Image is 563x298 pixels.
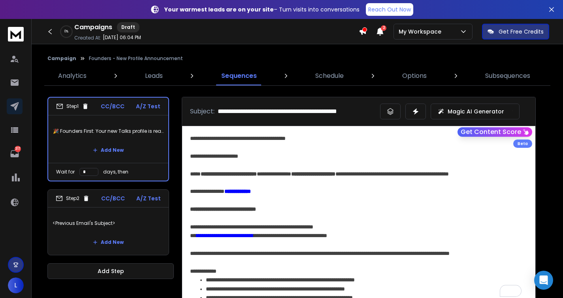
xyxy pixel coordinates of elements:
[145,71,163,81] p: Leads
[56,195,90,202] div: Step 2
[15,146,21,152] p: 317
[8,277,24,293] button: L
[53,66,91,85] a: Analytics
[8,27,24,41] img: logo
[315,71,344,81] p: Schedule
[101,194,125,202] p: CC/BCC
[221,71,257,81] p: Sequences
[311,66,348,85] a: Schedule
[103,169,128,175] p: days, then
[7,146,23,162] a: 317
[458,127,532,137] button: Get Content Score
[136,194,161,202] p: A/Z Test
[140,66,168,85] a: Leads
[87,142,130,158] button: Add New
[164,6,274,13] strong: Your warmest leads are on your site
[64,29,68,34] p: 0 %
[136,102,160,110] p: A/Z Test
[217,66,262,85] a: Sequences
[47,189,169,255] li: Step2CC/BCCA/Z Test<Previous Email's Subject>Add New
[399,28,444,36] p: My Workspace
[56,169,75,175] p: Wait for
[103,34,141,41] p: [DATE] 06:04 PM
[58,71,87,81] p: Analytics
[534,271,553,290] div: Open Intercom Messenger
[381,25,386,31] span: 2
[402,71,427,81] p: Options
[117,22,139,32] div: Draft
[164,6,360,13] p: – Turn visits into conversations
[366,3,413,16] a: Reach Out Now
[47,263,174,279] button: Add Step
[47,55,76,62] button: Campaign
[448,108,504,115] p: Magic AI Generator
[56,103,89,110] div: Step 1
[368,6,411,13] p: Reach Out Now
[101,102,124,110] p: CC/BCC
[513,140,532,148] div: Beta
[431,104,520,119] button: Magic AI Generator
[482,24,549,40] button: Get Free Credits
[87,234,130,250] button: Add New
[74,35,101,41] p: Created At:
[47,97,169,181] li: Step1CC/BCCA/Z Test🎉 Founders First: Your new Talks profile is readyAdd NewWait fordays, then
[190,107,215,116] p: Subject:
[89,55,183,62] p: Founders - New Profile Announcement
[53,212,164,234] p: <Previous Email's Subject>
[397,66,431,85] a: Options
[499,28,544,36] p: Get Free Credits
[480,66,535,85] a: Subsequences
[74,23,112,32] h1: Campaigns
[53,120,164,142] p: 🎉 Founders First: Your new Talks profile is ready
[485,71,530,81] p: Subsequences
